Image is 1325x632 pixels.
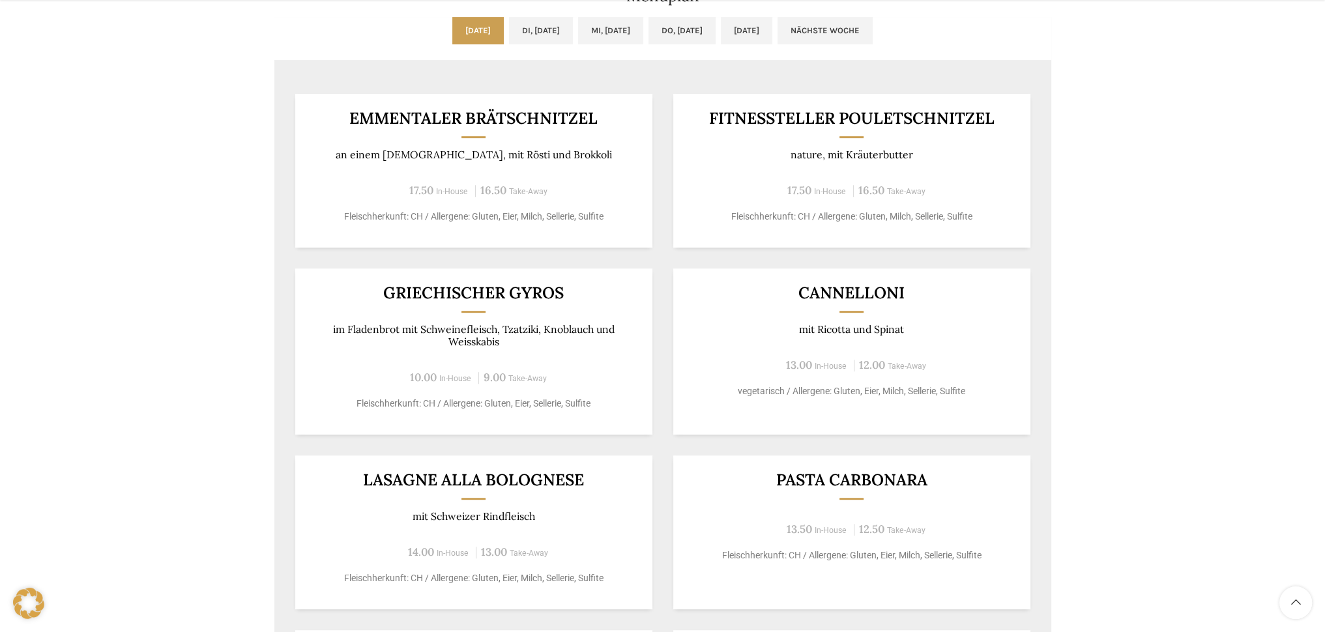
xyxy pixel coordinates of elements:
p: im Fladenbrot mit Schweinefleisch, Tzatziki, Knoblauch und Weisskabis [311,323,636,349]
span: Take-Away [887,526,925,535]
a: Nächste Woche [778,17,873,44]
span: In-House [437,549,469,558]
p: mit Schweizer Rindfleisch [311,510,636,523]
span: 10.00 [410,370,437,384]
span: Take-Away [508,374,547,383]
a: Di, [DATE] [509,17,573,44]
p: Fleischherkunft: CH / Allergene: Gluten, Eier, Sellerie, Sulfite [311,397,636,410]
a: [DATE] [721,17,772,44]
h3: Fitnessteller Pouletschnitzel [689,110,1014,126]
a: Scroll to top button [1279,586,1312,619]
span: Take-Away [510,549,548,558]
p: mit Ricotta und Spinat [689,323,1014,336]
span: 13.00 [481,545,507,559]
span: 13.00 [786,358,812,372]
span: Take-Away [887,187,925,196]
span: 17.50 [409,183,433,197]
h3: Emmentaler Brätschnitzel [311,110,636,126]
p: an einem [DEMOGRAPHIC_DATA], mit Rösti und Brokkoli [311,149,636,161]
span: 16.50 [480,183,506,197]
p: Fleischherkunft: CH / Allergene: Gluten, Eier, Milch, Sellerie, Sulfite [311,571,636,585]
a: Do, [DATE] [648,17,716,44]
span: 12.00 [859,358,885,372]
span: Take-Away [509,187,547,196]
span: In-House [815,526,847,535]
span: 12.50 [859,522,884,536]
h3: Lasagne alla Bolognese [311,472,636,488]
p: Fleischherkunft: CH / Allergene: Gluten, Eier, Milch, Sellerie, Sulfite [311,210,636,223]
p: Fleischherkunft: CH / Allergene: Gluten, Milch, Sellerie, Sulfite [689,210,1014,223]
span: Take-Away [888,362,926,371]
span: 14.00 [408,545,434,559]
a: Mi, [DATE] [578,17,643,44]
span: In-House [439,374,471,383]
span: 9.00 [484,370,506,384]
span: In-House [815,362,847,371]
h3: Pasta Carbonara [689,472,1014,488]
span: In-House [814,187,846,196]
a: [DATE] [452,17,504,44]
span: 13.50 [787,522,812,536]
p: Fleischherkunft: CH / Allergene: Gluten, Eier, Milch, Sellerie, Sulfite [689,549,1014,562]
h3: Griechischer Gyros [311,285,636,301]
p: nature, mit Kräuterbutter [689,149,1014,161]
span: In-House [436,187,468,196]
span: 16.50 [858,183,884,197]
span: 17.50 [787,183,811,197]
p: vegetarisch / Allergene: Gluten, Eier, Milch, Sellerie, Sulfite [689,384,1014,398]
h3: Cannelloni [689,285,1014,301]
